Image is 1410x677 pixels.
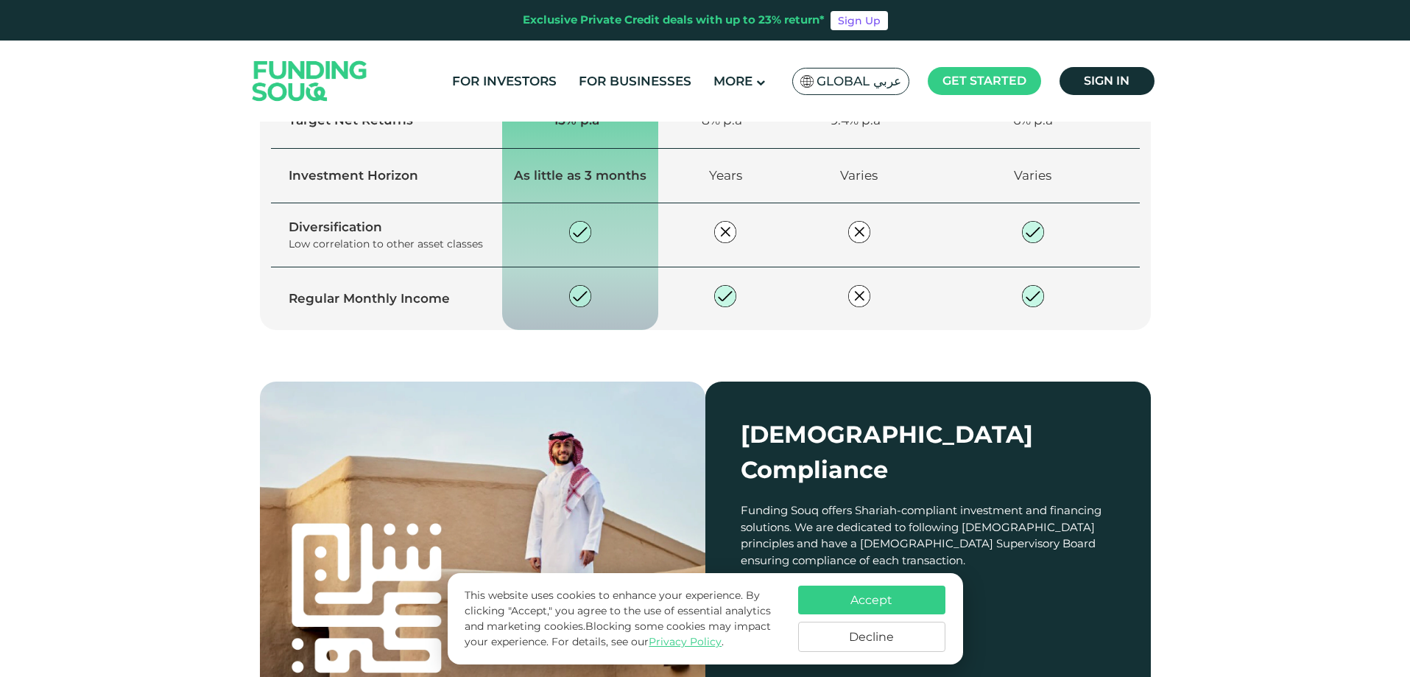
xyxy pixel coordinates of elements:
span: For details, see our . [551,635,724,648]
button: Accept [798,586,945,614]
button: Decline [798,622,945,652]
a: Privacy Policy [649,635,722,648]
div: Diversification [289,218,485,237]
a: For Investors [448,69,560,94]
span: Varies [1014,168,1051,183]
span: Get started [942,74,1026,88]
div: Exclusive Private Credit deals with up to 23% return* [523,12,825,29]
span: Varies [840,168,878,183]
img: private-check [569,285,591,307]
a: Sign Up [831,11,888,30]
span: Sign in [1084,74,1129,88]
img: private-check [714,285,736,307]
img: private-close [848,285,870,307]
a: Sign in [1060,67,1155,95]
span: As little as 3 months [514,168,646,183]
div: Funding Souq offers Shariah-compliant investment and financing solutions. We are dedicated to fol... [741,502,1115,569]
div: [DEMOGRAPHIC_DATA] Compliance [741,417,1115,488]
p: This website uses cookies to enhance your experience. By clicking "Accept," you agree to the use ... [465,588,783,650]
span: Global عربي [817,73,901,90]
img: SA Flag [800,75,814,88]
td: Investment Horizon [271,148,503,203]
img: private-close [848,221,870,243]
img: private-check [1022,221,1044,243]
img: private-check [569,221,591,243]
span: Blocking some cookies may impact your experience. [465,620,771,648]
span: Years [709,168,742,183]
img: private-check [1022,285,1044,307]
td: Regular Monthly Income [271,267,503,330]
img: private-close [714,221,736,243]
a: For Businesses [575,69,695,94]
span: More [713,74,752,88]
img: Logo [238,43,382,118]
div: Low correlation to other asset classes [289,236,485,252]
